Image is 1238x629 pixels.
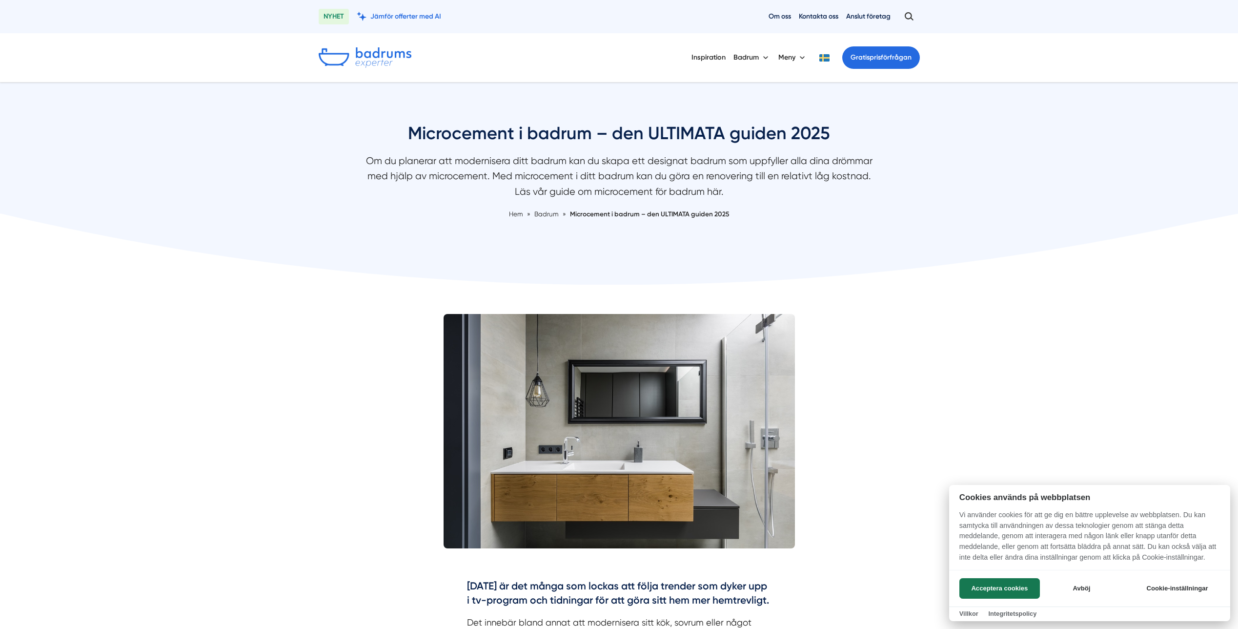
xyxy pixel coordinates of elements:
button: Cookie-inställningar [1135,578,1220,599]
button: Acceptera cookies [959,578,1040,599]
button: Avböj [1043,578,1120,599]
a: Villkor [959,610,978,617]
h2: Cookies används på webbplatsen [949,493,1230,502]
a: Integritetspolicy [988,610,1036,617]
p: Vi använder cookies för att ge dig en bättre upplevelse av webbplatsen. Du kan samtycka till anvä... [949,510,1230,569]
